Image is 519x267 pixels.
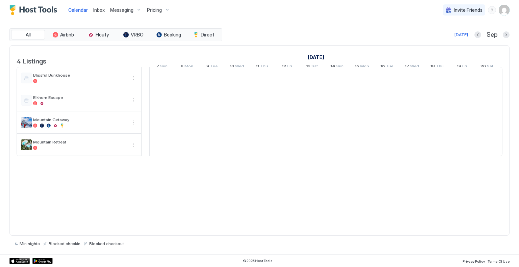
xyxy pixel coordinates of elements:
[474,31,481,38] button: Previous month
[386,63,393,71] span: Tue
[96,32,109,38] span: Houfy
[129,141,137,149] div: menu
[49,241,80,246] span: Blocked checkin
[454,32,468,38] div: [DATE]
[11,30,45,39] button: All
[463,257,485,264] a: Privacy Policy
[9,258,30,264] a: App Store
[488,6,496,14] div: menu
[503,31,510,38] button: Next month
[181,63,183,71] span: 8
[187,30,221,39] button: Direct
[129,96,137,104] div: menu
[430,63,435,71] span: 18
[89,241,124,246] span: Blocked checkout
[33,73,126,78] span: Blissful Bunkhouse
[256,63,259,71] span: 11
[33,139,126,144] span: Mountain Retreat
[21,139,32,150] div: listing image
[20,241,40,246] span: Min nights
[129,118,137,127] div: menu
[33,117,126,122] span: Mountain Getaway
[282,63,286,71] span: 12
[457,63,461,71] span: 19
[379,62,395,72] a: September 16, 2025
[405,63,409,71] span: 17
[355,63,359,71] span: 15
[228,62,246,72] a: September 10, 2025
[455,62,469,72] a: September 19, 2025
[499,5,510,16] div: User profile
[26,32,31,38] span: All
[454,7,483,13] span: Invite Friends
[243,259,272,263] span: © 2025 Host Tools
[129,96,137,104] button: More options
[46,30,80,39] button: Airbnb
[306,52,326,62] a: September 7, 2025
[487,31,497,39] span: Sep
[152,30,186,39] button: Booking
[117,30,150,39] button: VRBO
[353,62,371,72] a: September 15, 2025
[488,259,510,263] span: Terms Of Use
[304,62,320,72] a: September 13, 2025
[462,63,467,71] span: Fri
[33,95,126,100] span: Elkhorn Escape
[487,63,493,71] span: Sat
[147,7,162,13] span: Pricing
[480,63,486,71] span: 20
[235,63,244,71] span: Wed
[160,63,168,71] span: Sun
[280,62,294,72] a: September 12, 2025
[129,118,137,127] button: More options
[206,63,209,71] span: 9
[260,63,268,71] span: Thu
[287,63,292,71] span: Fri
[306,63,311,71] span: 13
[21,117,32,128] div: listing image
[155,62,169,72] a: September 7, 2025
[129,74,137,82] button: More options
[81,30,115,39] button: Houfy
[93,7,105,13] span: Inbox
[9,5,60,15] a: Host Tools Logo
[164,32,181,38] span: Booking
[129,74,137,82] div: menu
[201,32,214,38] span: Direct
[129,141,137,149] button: More options
[336,63,344,71] span: Sun
[436,63,444,71] span: Thu
[93,6,105,14] a: Inbox
[403,62,421,72] a: September 17, 2025
[17,55,46,65] span: 4 Listings
[380,63,385,71] span: 16
[68,6,88,14] a: Calendar
[360,63,369,71] span: Mon
[210,63,218,71] span: Tue
[488,257,510,264] a: Terms Of Use
[254,62,270,72] a: September 11, 2025
[32,258,53,264] a: Google Play Store
[479,62,495,72] a: September 20, 2025
[429,62,445,72] a: September 18, 2025
[131,32,144,38] span: VRBO
[410,63,419,71] span: Wed
[463,259,485,263] span: Privacy Policy
[179,62,195,72] a: September 8, 2025
[156,63,159,71] span: 7
[330,63,335,71] span: 14
[312,63,318,71] span: Sat
[184,63,193,71] span: Mon
[230,63,234,71] span: 10
[60,32,74,38] span: Airbnb
[453,31,469,39] button: [DATE]
[329,62,345,72] a: September 14, 2025
[205,62,219,72] a: September 9, 2025
[68,7,88,13] span: Calendar
[110,7,133,13] span: Messaging
[9,28,222,41] div: tab-group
